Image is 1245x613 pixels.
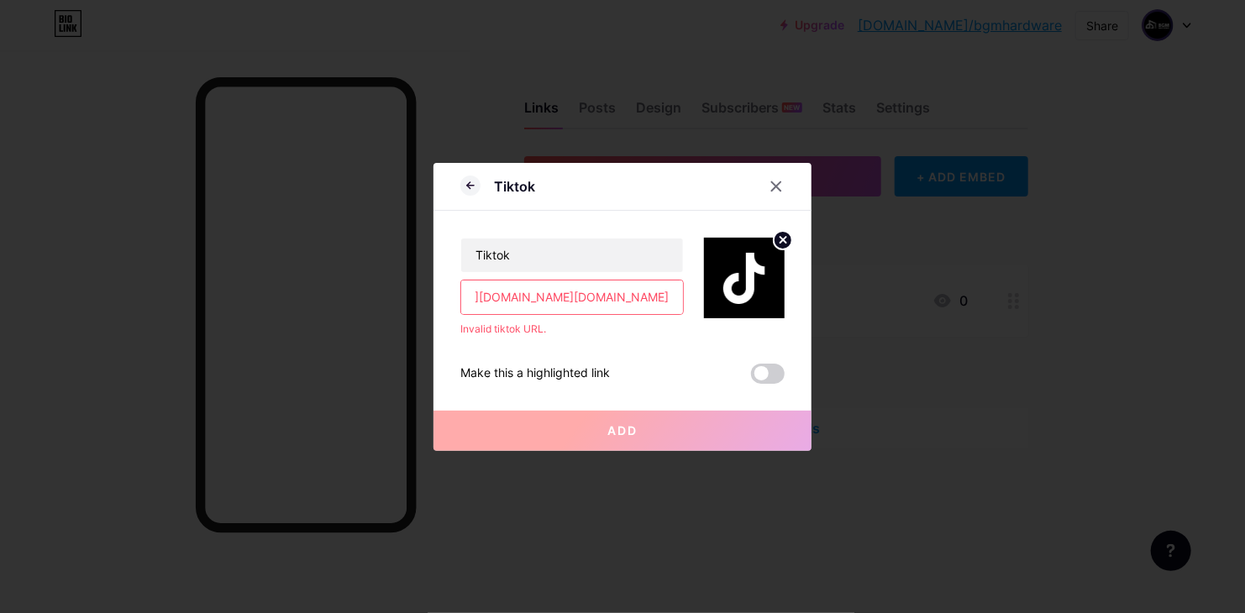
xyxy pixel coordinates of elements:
[704,238,785,318] img: link_thumbnail
[461,280,683,314] input: URL
[494,176,535,196] div: Tiktok
[460,322,684,337] div: Invalid tiktok URL.
[461,238,683,272] input: Title
[433,411,812,451] button: Add
[607,423,638,437] span: Add
[460,364,610,384] div: Make this a highlighted link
